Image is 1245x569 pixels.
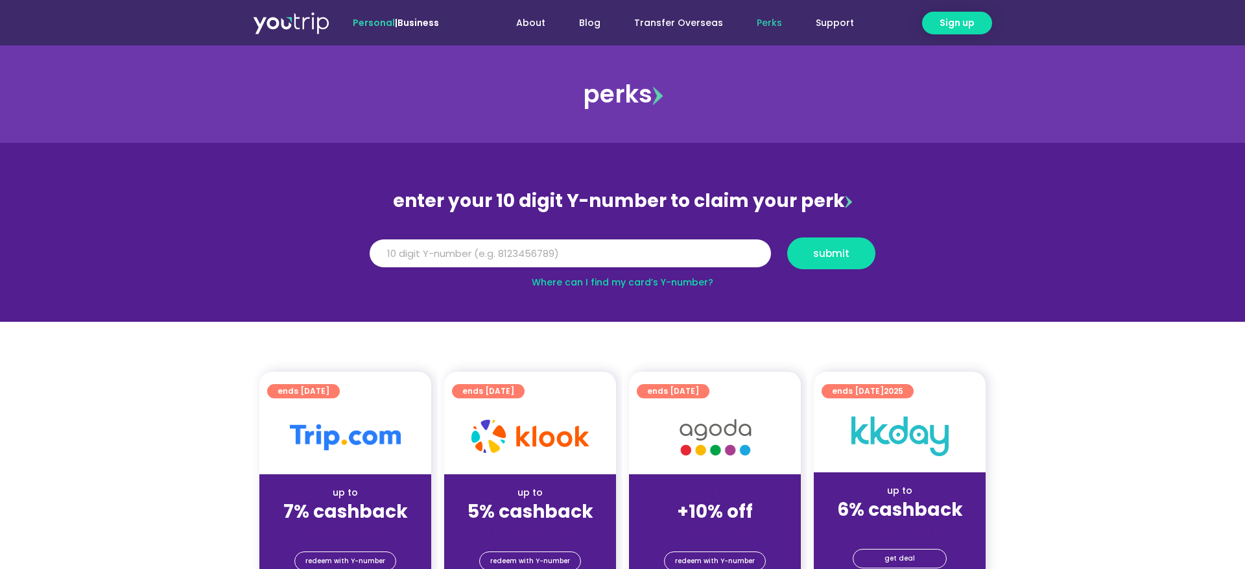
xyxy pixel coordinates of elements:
[462,384,514,398] span: ends [DATE]
[363,184,882,218] div: enter your 10 digit Y-number to claim your perk
[740,11,799,35] a: Perks
[832,384,903,398] span: ends [DATE]
[824,484,975,498] div: up to
[677,499,753,524] strong: +10% off
[799,11,871,35] a: Support
[822,384,914,398] a: ends [DATE]2025
[370,237,875,279] form: Y Number
[853,549,947,568] a: get deal
[499,11,562,35] a: About
[940,16,975,30] span: Sign up
[617,11,740,35] a: Transfer Overseas
[267,384,340,398] a: ends [DATE]
[837,497,963,522] strong: 6% cashback
[468,499,593,524] strong: 5% cashback
[647,384,699,398] span: ends [DATE]
[474,11,871,35] nav: Menu
[637,384,709,398] a: ends [DATE]
[455,524,606,537] div: (for stays only)
[787,237,875,269] button: submit
[884,385,903,396] span: 2025
[703,486,727,499] span: up to
[824,522,975,535] div: (for stays only)
[353,16,439,29] span: |
[452,384,525,398] a: ends [DATE]
[639,524,790,537] div: (for stays only)
[353,16,395,29] span: Personal
[370,239,771,268] input: 10 digit Y-number (e.g. 8123456789)
[562,11,617,35] a: Blog
[283,499,408,524] strong: 7% cashback
[532,276,713,289] a: Where can I find my card’s Y-number?
[884,550,915,568] span: get deal
[278,384,329,398] span: ends [DATE]
[270,486,421,500] div: up to
[270,524,421,537] div: (for stays only)
[813,248,849,258] span: submit
[397,16,439,29] a: Business
[922,12,992,34] a: Sign up
[455,486,606,500] div: up to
